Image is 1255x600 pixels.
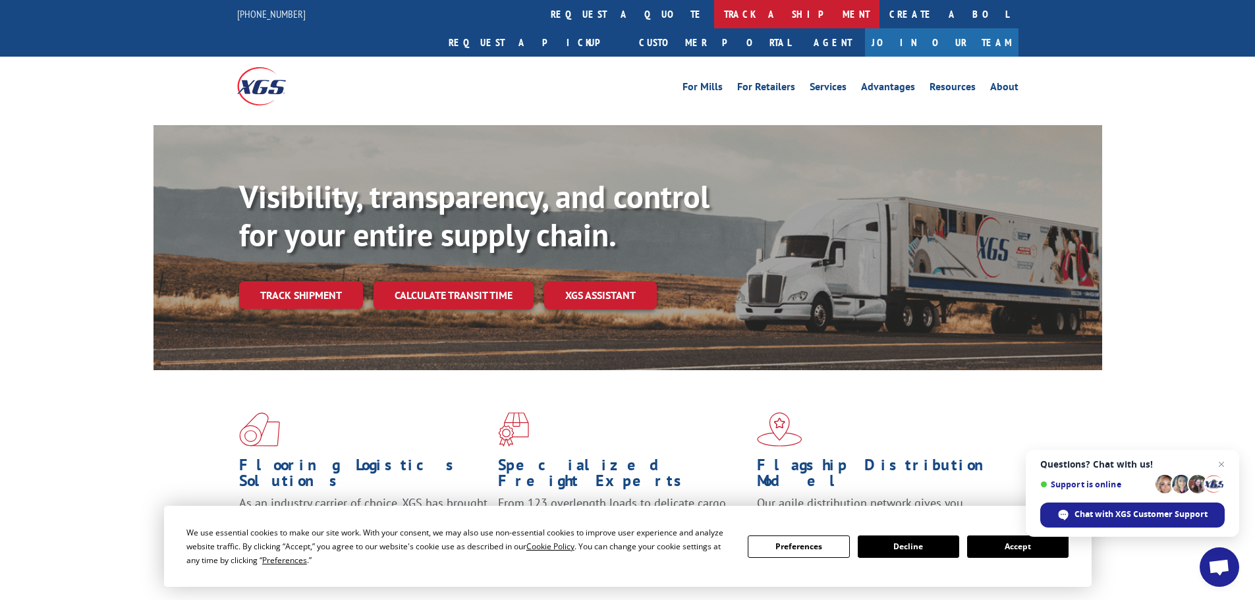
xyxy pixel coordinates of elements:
span: Cookie Policy [526,541,574,552]
a: For Mills [683,82,723,96]
a: Advantages [861,82,915,96]
div: We use essential cookies to make our site work. With your consent, we may also use non-essential ... [186,526,732,567]
span: Chat with XGS Customer Support [1040,503,1225,528]
a: Track shipment [239,281,363,309]
b: Visibility, transparency, and control for your entire supply chain. [239,176,710,255]
a: Request a pickup [439,28,629,57]
span: Chat with XGS Customer Support [1074,508,1208,520]
h1: Specialized Freight Experts [498,457,747,495]
span: Our agile distribution network gives you nationwide inventory management on demand. [757,495,999,526]
a: Customer Portal [629,28,800,57]
div: Cookie Consent Prompt [164,506,1092,587]
h1: Flagship Distribution Model [757,457,1006,495]
a: [PHONE_NUMBER] [237,7,306,20]
a: XGS ASSISTANT [544,281,657,310]
a: Calculate transit time [374,281,534,310]
span: Support is online [1040,479,1151,489]
button: Decline [858,535,959,558]
img: xgs-icon-focused-on-flooring-red [498,412,529,447]
img: xgs-icon-total-supply-chain-intelligence-red [239,412,280,447]
a: Services [810,82,847,96]
a: For Retailers [737,82,795,96]
a: Agent [800,28,865,57]
a: Resources [930,82,976,96]
img: xgs-icon-flagship-distribution-model-red [757,412,802,447]
button: Preferences [748,535,849,558]
span: Preferences [262,555,307,566]
a: Open chat [1200,547,1239,587]
p: From 123 overlength loads to delicate cargo, our experienced staff knows the best way to move you... [498,495,747,554]
a: About [990,82,1018,96]
h1: Flooring Logistics Solutions [239,457,488,495]
button: Accept [967,535,1069,558]
a: Join Our Team [865,28,1018,57]
span: As an industry carrier of choice, XGS has brought innovation and dedication to flooring logistics... [239,495,488,542]
span: Questions? Chat with us! [1040,459,1225,470]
